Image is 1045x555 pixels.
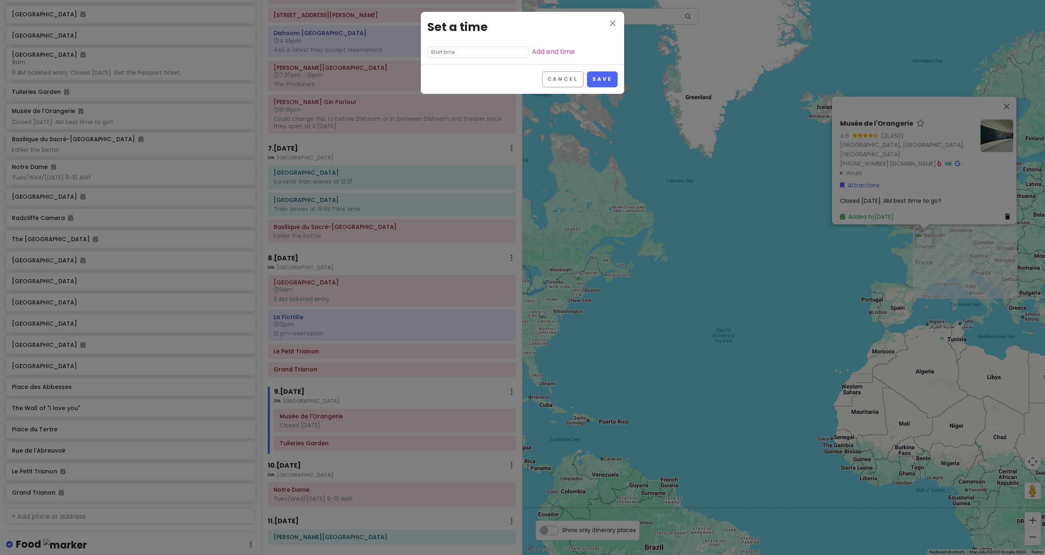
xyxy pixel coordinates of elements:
i: close [608,18,618,28]
button: Cancel [542,71,584,87]
input: Start time [427,47,529,58]
h3: Set a time [427,18,618,37]
button: Save [587,71,618,87]
button: Close [608,18,618,30]
a: Add end time [532,47,575,56]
